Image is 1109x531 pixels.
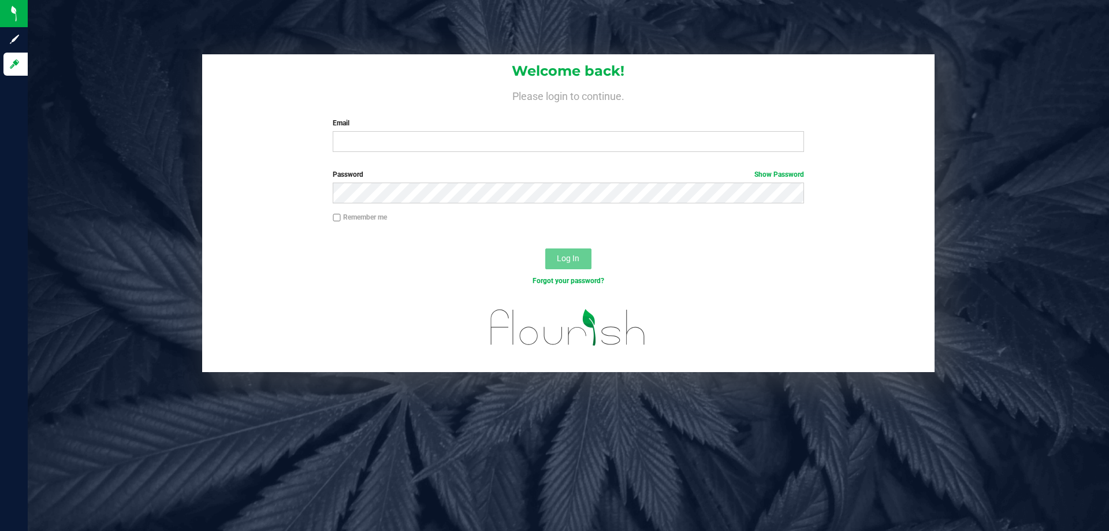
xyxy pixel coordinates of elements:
[333,214,341,222] input: Remember me
[202,88,935,102] h4: Please login to continue.
[533,277,604,285] a: Forgot your password?
[333,118,803,128] label: Email
[333,212,387,222] label: Remember me
[202,64,935,79] h1: Welcome back!
[754,170,804,179] a: Show Password
[9,34,20,45] inline-svg: Sign up
[333,170,363,179] span: Password
[557,254,579,263] span: Log In
[477,298,660,357] img: flourish_logo.svg
[9,58,20,70] inline-svg: Log in
[545,248,591,269] button: Log In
